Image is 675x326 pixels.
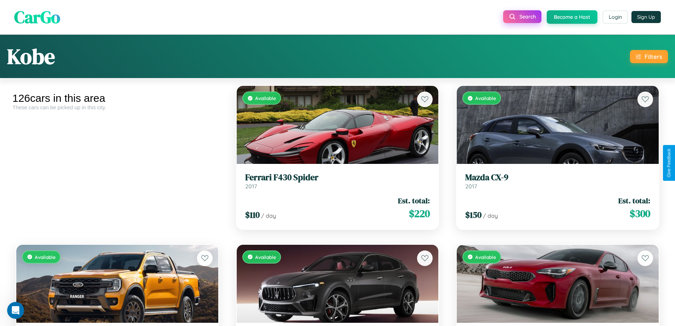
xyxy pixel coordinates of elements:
a: Ferrari F430 Spider2017 [245,172,430,190]
span: Available [255,95,276,101]
a: Mazda CX-92017 [465,172,650,190]
span: $ 220 [409,206,430,221]
iframe: Intercom live chat [7,302,24,319]
span: Est. total: [398,195,430,206]
div: 126 cars in this area [12,92,222,104]
h3: Ferrari F430 Spider [245,172,430,183]
span: $ 300 [630,206,650,221]
span: Available [475,254,496,260]
span: Available [255,254,276,260]
span: $ 150 [465,209,482,221]
span: $ 110 [245,209,260,221]
button: Sign Up [631,11,661,23]
button: Search [503,10,541,23]
span: 2017 [245,183,257,190]
button: Filters [630,50,668,63]
span: Available [475,95,496,101]
span: / day [261,212,276,219]
span: / day [483,212,498,219]
div: Filters [645,53,662,60]
h3: Mazda CX-9 [465,172,650,183]
span: Available [35,254,56,260]
span: 2017 [465,183,477,190]
span: Est. total: [618,195,650,206]
button: Login [603,11,628,23]
div: Give Feedback [666,149,671,177]
div: These cars can be picked up in this city. [12,104,222,110]
span: CarGo [14,5,60,29]
span: Search [519,13,536,20]
h1: Kobe [7,42,55,71]
button: Become a Host [547,10,597,24]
